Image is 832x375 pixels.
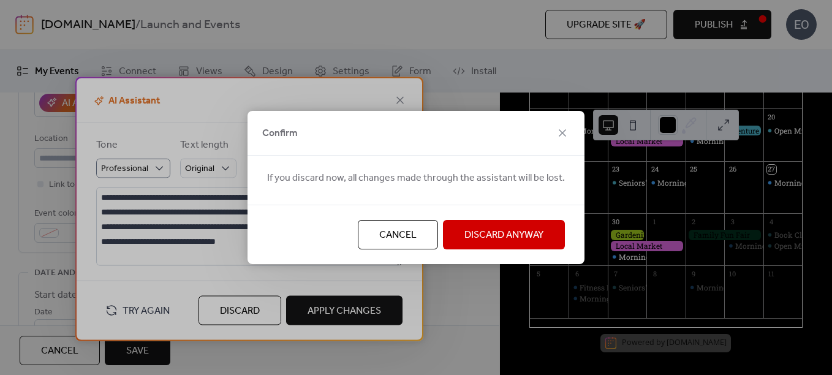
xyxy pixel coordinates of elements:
[262,126,298,141] span: Confirm
[267,171,565,186] span: If you discard now, all changes made through the assistant will be lost.
[464,228,543,243] span: Discard Anyway
[358,220,438,249] button: Cancel
[379,228,417,243] span: Cancel
[443,220,565,249] button: Discard Anyway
